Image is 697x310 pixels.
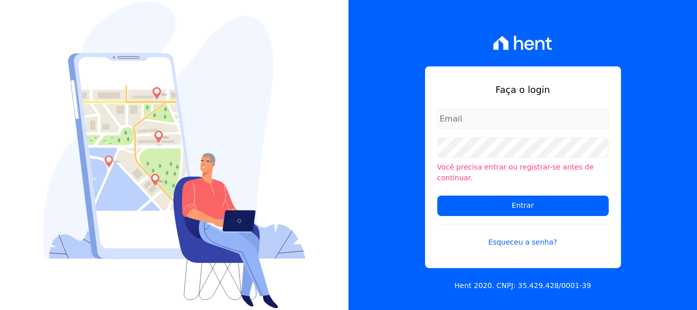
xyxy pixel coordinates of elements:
[437,83,609,97] h1: Faça o login
[437,162,609,183] li: Você precisa entrar ou registrar-se antes de continuar.
[437,196,609,216] input: Entrar
[437,109,609,129] input: Email
[43,2,306,308] img: Login
[437,224,609,248] a: Esqueceu a senha?
[455,280,591,291] p: Hent 2020. CNPJ: 35.429.428/0001-39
